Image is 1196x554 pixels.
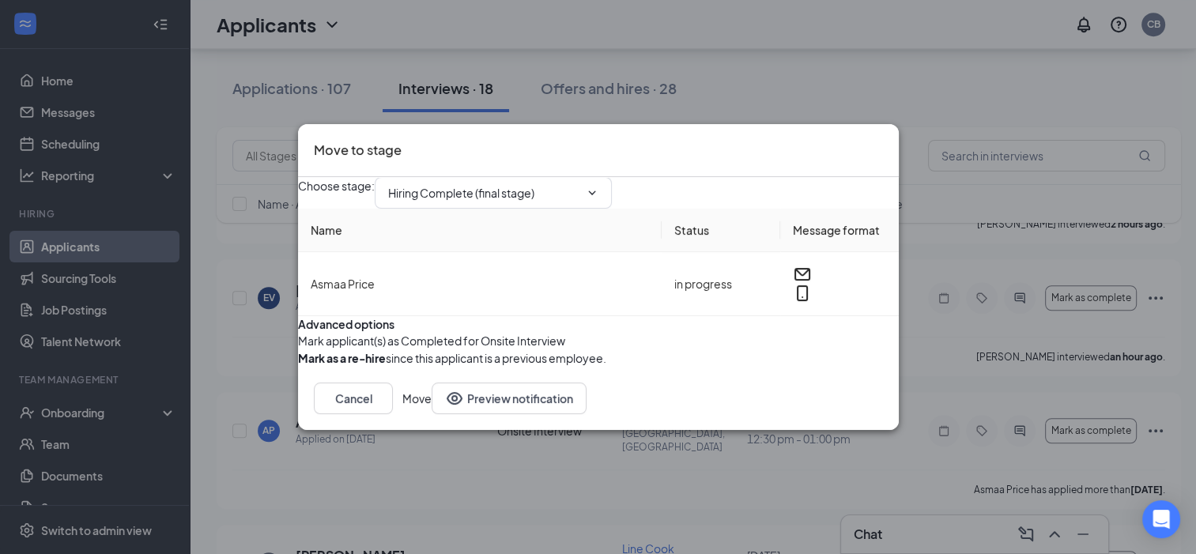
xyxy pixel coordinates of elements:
span: Choose stage : [298,177,375,209]
button: Preview notificationEye [432,383,587,414]
svg: Eye [445,389,464,408]
span: Asmaa Price [311,277,375,291]
h3: Move to stage [314,140,402,160]
b: Mark as a re-hire [298,351,386,365]
div: since this applicant is a previous employee. [298,349,606,367]
button: Cancel [314,383,393,414]
span: Mark applicant(s) as Completed for Onsite Interview [298,332,565,349]
th: Status [662,209,780,252]
div: Advanced options [298,316,899,332]
button: Move [402,383,432,414]
td: in progress [662,252,780,316]
th: Name [298,209,662,252]
th: Message format [780,209,899,252]
svg: MobileSms [793,284,812,303]
svg: Email [793,265,812,284]
svg: ChevronDown [586,187,598,199]
div: Open Intercom Messenger [1142,500,1180,538]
